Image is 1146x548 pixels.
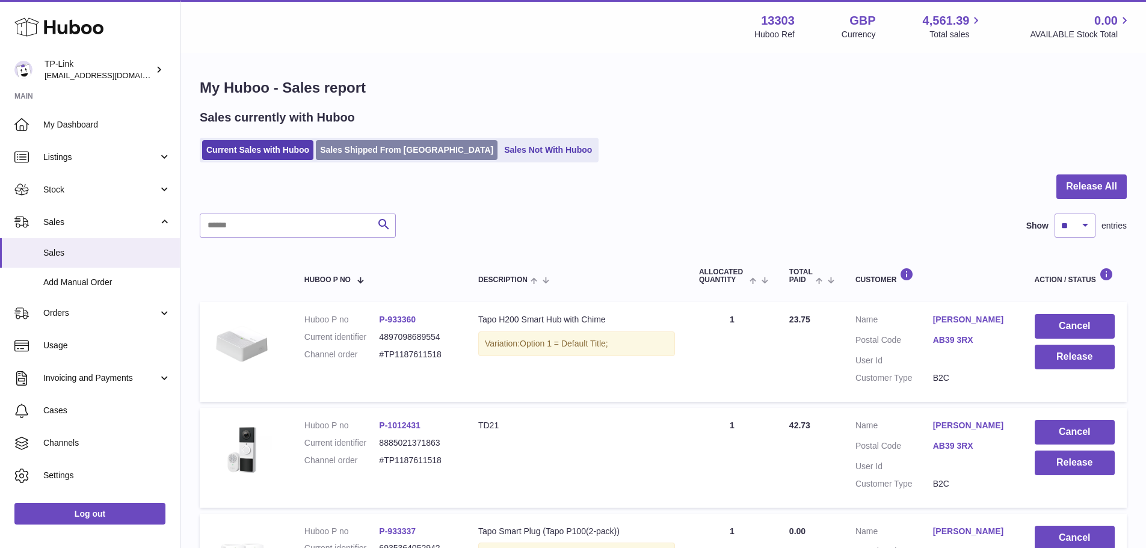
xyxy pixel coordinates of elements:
[43,247,171,259] span: Sales
[304,420,380,431] dt: Huboo P no
[478,276,528,284] span: Description
[855,526,933,540] dt: Name
[789,526,806,536] span: 0.00
[200,109,355,126] h2: Sales currently with Huboo
[1030,13,1132,40] a: 0.00 AVAILABLE Stock Total
[687,302,777,402] td: 1
[929,29,983,40] span: Total sales
[855,334,933,349] dt: Postal Code
[200,78,1127,97] h1: My Huboo - Sales report
[933,372,1011,384] dd: B2C
[212,314,272,374] img: 04_large_20230412092045b.png
[855,268,1011,284] div: Customer
[379,349,454,360] dd: #TP1187611518
[304,437,380,449] dt: Current identifier
[789,268,813,284] span: Total paid
[933,420,1011,431] a: [PERSON_NAME]
[379,455,454,466] dd: #TP1187611518
[855,355,933,366] dt: User Id
[1035,451,1115,475] button: Release
[43,277,171,288] span: Add Manual Order
[1026,220,1049,232] label: Show
[478,314,675,325] div: Tapo H200 Smart Hub with Chime
[754,29,795,40] div: Huboo Ref
[478,331,675,356] div: Variation:
[1035,345,1115,369] button: Release
[379,526,416,536] a: P-933337
[43,470,171,481] span: Settings
[43,340,171,351] span: Usage
[1030,29,1132,40] span: AVAILABLE Stock Total
[789,420,810,430] span: 42.73
[212,420,272,480] img: 1727277818.jpg
[1035,420,1115,445] button: Cancel
[45,70,177,80] span: [EMAIL_ADDRESS][DOMAIN_NAME]
[14,503,165,525] a: Log out
[43,307,158,319] span: Orders
[855,461,933,472] dt: User Id
[687,408,777,508] td: 1
[43,184,158,195] span: Stock
[379,437,454,449] dd: 8885021371863
[855,372,933,384] dt: Customer Type
[855,420,933,434] dt: Name
[923,13,984,40] a: 4,561.39 Total sales
[304,526,380,537] dt: Huboo P no
[43,372,158,384] span: Invoicing and Payments
[304,455,380,466] dt: Channel order
[43,405,171,416] span: Cases
[43,217,158,228] span: Sales
[1094,13,1118,29] span: 0.00
[478,420,675,431] div: TD21
[43,119,171,131] span: My Dashboard
[923,13,970,29] span: 4,561.39
[761,13,795,29] strong: 13303
[933,314,1011,325] a: [PERSON_NAME]
[699,268,747,284] span: ALLOCATED Quantity
[478,526,675,537] div: Tapo Smart Plug (Tapo P100(2-pack))
[379,315,416,324] a: P-933360
[202,140,313,160] a: Current Sales with Huboo
[500,140,596,160] a: Sales Not With Huboo
[933,440,1011,452] a: AB39 3RX
[933,478,1011,490] dd: B2C
[933,526,1011,537] a: [PERSON_NAME]
[45,58,153,81] div: TP-Link
[379,331,454,343] dd: 4897098689554
[43,437,171,449] span: Channels
[520,339,608,348] span: Option 1 = Default Title;
[304,349,380,360] dt: Channel order
[849,13,875,29] strong: GBP
[1035,268,1115,284] div: Action / Status
[43,152,158,163] span: Listings
[304,331,380,343] dt: Current identifier
[379,420,421,430] a: P-1012431
[1101,220,1127,232] span: entries
[316,140,498,160] a: Sales Shipped From [GEOGRAPHIC_DATA]
[789,315,810,324] span: 23.75
[304,276,351,284] span: Huboo P no
[855,314,933,328] dt: Name
[933,334,1011,346] a: AB39 3RX
[855,440,933,455] dt: Postal Code
[1035,314,1115,339] button: Cancel
[14,61,32,79] img: internalAdmin-13303@internal.huboo.com
[855,478,933,490] dt: Customer Type
[304,314,380,325] dt: Huboo P no
[1056,174,1127,199] button: Release All
[842,29,876,40] div: Currency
